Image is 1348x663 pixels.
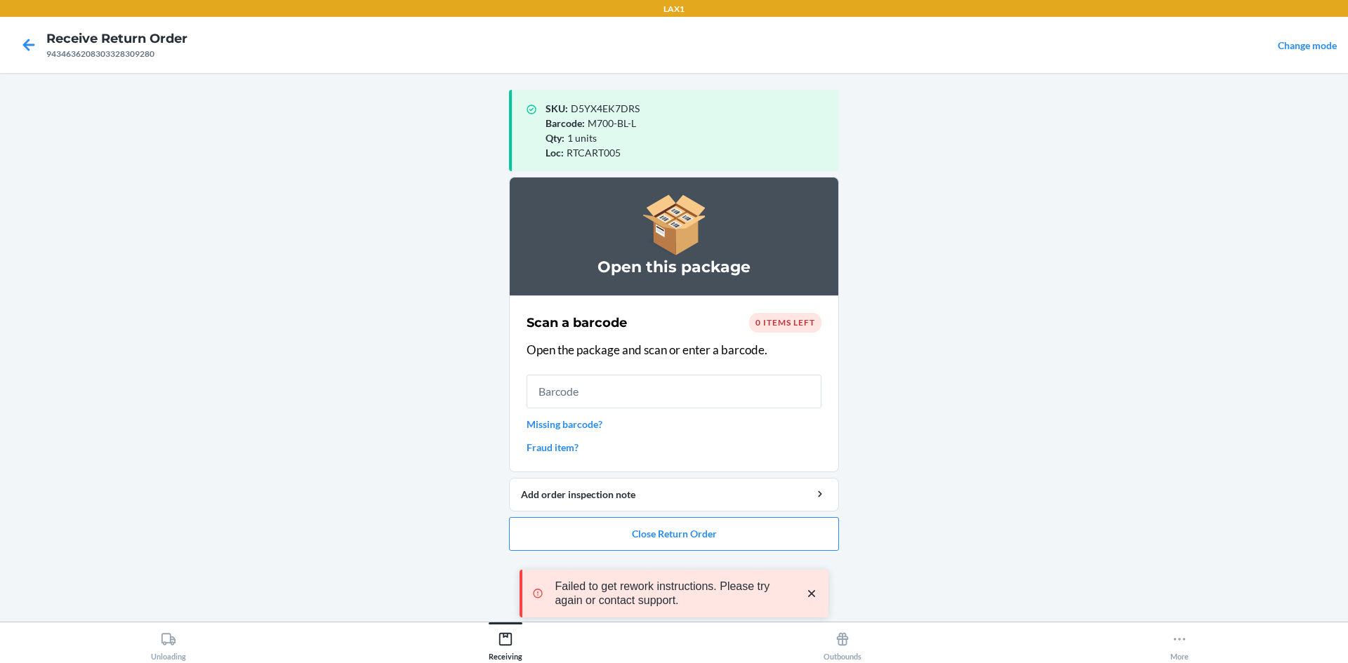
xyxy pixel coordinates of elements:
span: 1 units [567,132,597,144]
div: Unloading [151,626,186,661]
span: M700-BL-L [588,117,636,129]
button: Add order inspection note [509,478,839,511]
p: Failed to get rework instructions. Please try again or contact support. [555,580,791,608]
span: RTCART005 [567,147,621,159]
button: More [1011,622,1348,661]
span: Qty : [546,132,564,144]
div: Receiving [489,626,522,661]
svg: close toast [805,587,819,601]
input: Barcode [527,375,821,408]
div: Outbounds [824,626,861,661]
div: 9434636208303328309280 [46,48,187,60]
button: Outbounds [674,622,1011,661]
span: SKU : [546,102,568,114]
p: Open the package and scan or enter a barcode. [527,341,821,359]
h2: Scan a barcode [527,314,627,332]
span: 0 items left [755,317,815,328]
button: Receiving [337,622,674,661]
a: Fraud item? [527,440,821,455]
div: Add order inspection note [521,487,827,502]
h4: Receive Return Order [46,29,187,48]
span: Loc : [546,147,564,159]
button: Close Return Order [509,517,839,551]
span: D5YX4EK7DRS [571,102,640,114]
div: More [1170,626,1189,661]
a: Change mode [1278,39,1337,51]
h3: Open this package [527,256,821,279]
a: Missing barcode? [527,417,821,431]
span: Barcode : [546,117,585,129]
p: LAX1 [663,3,685,15]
